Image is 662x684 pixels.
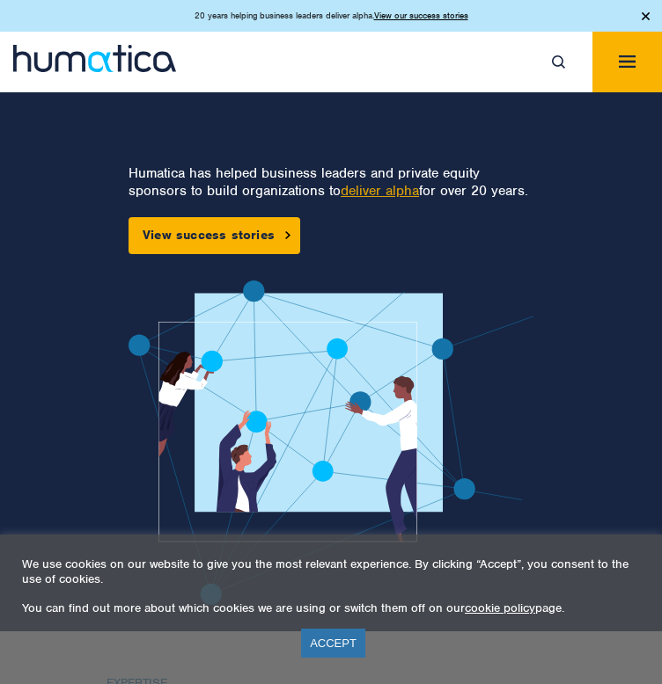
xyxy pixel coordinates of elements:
a: ACCEPT [301,629,365,658]
button: Toggle navigation [592,32,662,92]
p: You can find out more about which cookies we are using or switch them off on our page. [22,600,640,615]
p: Humatica has helped business leaders and private equity sponsors to build organizations to for ov... [129,164,533,200]
img: menuicon [619,55,636,68]
img: logo [13,45,176,72]
img: arrowicon [285,231,291,239]
a: View success stories [129,217,300,254]
p: We use cookies on our website to give you the most relevant experience. By clicking “Accept”, you... [22,557,640,586]
p: 20 years helping business leaders deliver alpha. [195,9,468,23]
a: cookie policy [465,600,535,615]
a: deliver alpha [341,182,419,200]
img: banner1 [129,280,533,605]
img: search_icon [552,55,565,69]
a: View our success stories [374,10,468,21]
